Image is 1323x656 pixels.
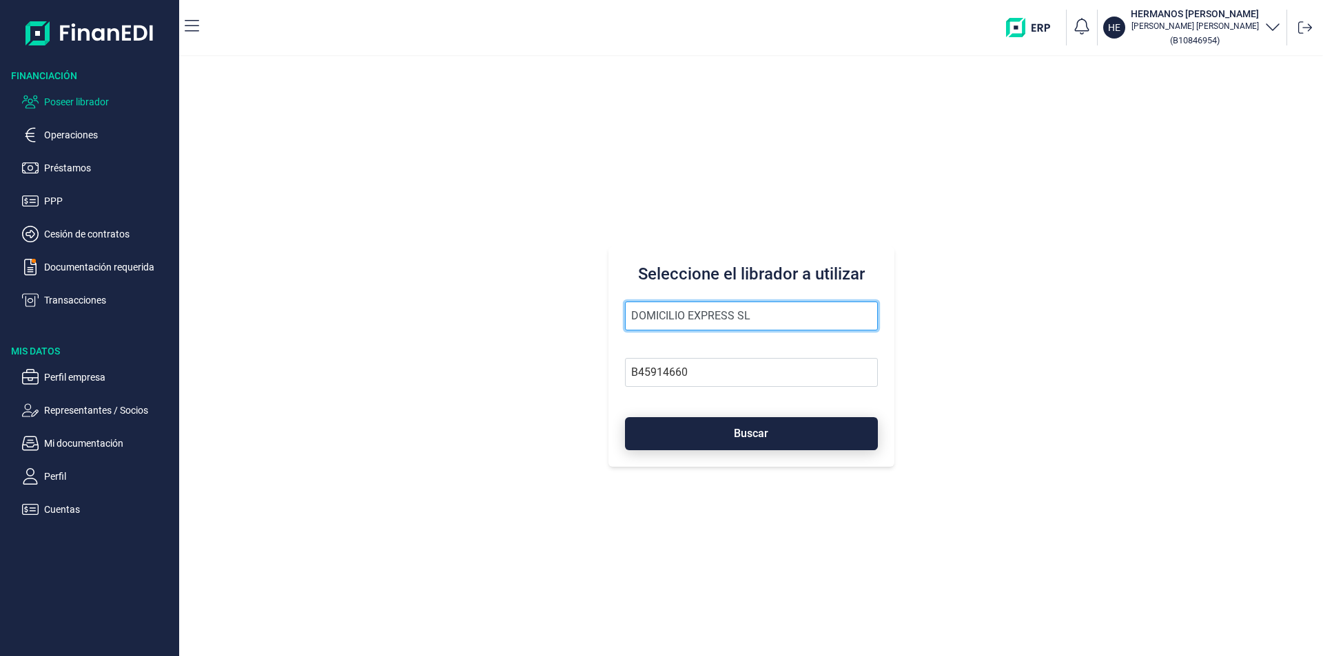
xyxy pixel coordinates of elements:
[625,263,878,285] h3: Seleccione el librador a utilizar
[44,501,174,518] p: Cuentas
[625,358,878,387] input: Busque por NIF
[22,435,174,452] button: Mi documentación
[44,402,174,419] p: Representantes / Socios
[22,292,174,308] button: Transacciones
[1131,21,1259,32] p: [PERSON_NAME] [PERSON_NAME]
[22,160,174,176] button: Préstamos
[44,226,174,242] p: Cesión de contratos
[734,428,768,438] span: Buscar
[44,259,174,275] p: Documentación requerida
[22,369,174,385] button: Perfil empresa
[44,292,174,308] p: Transacciones
[44,160,174,176] p: Préstamos
[44,94,174,110] p: Poseer librador
[44,369,174,385] p: Perfil empresa
[44,127,174,143] p: Operaciones
[44,193,174,209] p: PPP
[1170,35,1220,45] small: Copiar cif
[22,193,174,209] button: PPP
[22,468,174,485] button: Perfil
[22,127,174,143] button: Operaciones
[1108,21,1120,34] p: HE
[22,402,174,419] button: Representantes / Socios
[22,501,174,518] button: Cuentas
[1006,18,1060,37] img: erp
[625,301,878,330] input: Seleccione la razón social
[22,259,174,275] button: Documentación requerida
[625,417,878,450] button: Buscar
[22,94,174,110] button: Poseer librador
[1131,7,1259,21] h3: HERMANOS [PERSON_NAME]
[22,226,174,242] button: Cesión de contratos
[25,11,154,55] img: Logo de aplicación
[44,435,174,452] p: Mi documentación
[1103,7,1281,48] button: HEHERMANOS [PERSON_NAME][PERSON_NAME] [PERSON_NAME](B10846954)
[44,468,174,485] p: Perfil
